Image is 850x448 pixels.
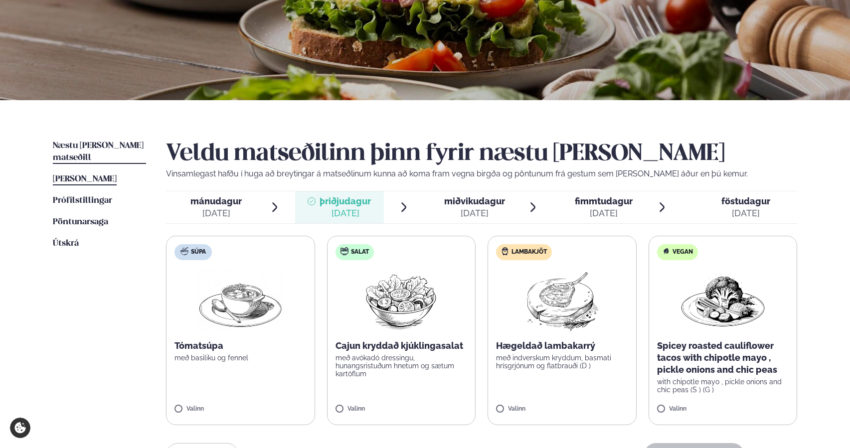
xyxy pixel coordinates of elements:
[53,140,146,164] a: Næstu [PERSON_NAME] matseðill
[336,354,468,378] p: með avókadó dressingu, hunangsristuðum hnetum og sætum kartöflum
[511,248,547,256] span: Lambakjöt
[518,268,606,332] img: Lamb-Meat.png
[166,168,797,180] p: Vinsamlegast hafðu í huga að breytingar á matseðlinum kunna að koma fram vegna birgða og pöntunum...
[53,175,117,183] span: [PERSON_NAME]
[444,207,505,219] div: [DATE]
[53,195,112,207] a: Prófílstillingar
[496,340,628,352] p: Hægeldað lambakarrý
[166,140,797,168] h2: Veldu matseðilinn þinn fyrir næstu [PERSON_NAME]
[196,268,284,332] img: Soup.png
[320,207,371,219] div: [DATE]
[444,196,505,206] span: miðvikudagur
[336,340,468,352] p: Cajun kryddað kjúklingasalat
[53,218,108,226] span: Pöntunarsaga
[53,239,79,248] span: Útskrá
[662,247,670,255] img: Vegan.svg
[679,268,767,332] img: Vegan.png
[721,196,770,206] span: föstudagur
[190,196,242,206] span: mánudagur
[351,248,369,256] span: Salat
[501,247,509,255] img: Lamb.svg
[190,207,242,219] div: [DATE]
[10,418,30,438] a: Cookie settings
[320,196,371,206] span: þriðjudagur
[496,354,628,370] p: með indverskum kryddum, basmati hrísgrjónum og flatbrauði (D )
[575,196,633,206] span: fimmtudagur
[657,378,789,394] p: with chipotle mayo , pickle onions and chic peas (S ) (G )
[53,238,79,250] a: Útskrá
[174,354,307,362] p: með basiliku og fennel
[53,173,117,185] a: [PERSON_NAME]
[53,196,112,205] span: Prófílstillingar
[721,207,770,219] div: [DATE]
[673,248,693,256] span: Vegan
[575,207,633,219] div: [DATE]
[357,268,445,332] img: Salad.png
[657,340,789,376] p: Spicey roasted cauliflower tacos with chipotle mayo , pickle onions and chic peas
[174,340,307,352] p: Tómatsúpa
[180,247,188,255] img: soup.svg
[53,142,144,162] span: Næstu [PERSON_NAME] matseðill
[53,216,108,228] a: Pöntunarsaga
[191,248,206,256] span: Súpa
[340,247,348,255] img: salad.svg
